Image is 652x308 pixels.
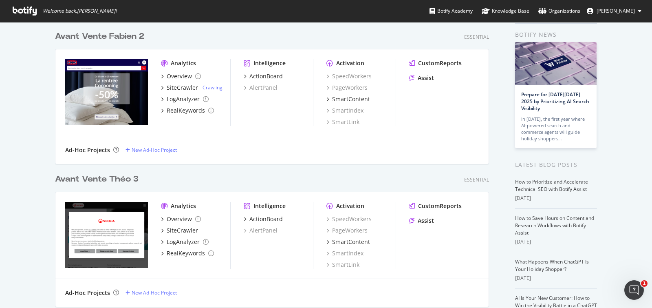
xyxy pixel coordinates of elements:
div: ActionBoard [249,72,283,80]
a: PageWorkers [326,84,368,92]
a: How to Prioritize and Accelerate Technical SEO with Botify Assist [515,178,588,193]
div: RealKeywords [167,249,205,257]
div: SiteCrawler [167,226,198,235]
a: New Ad-Hoc Project [126,289,177,296]
img: sunology.eu [65,202,148,268]
a: SmartLink [326,261,359,269]
div: ActionBoard [249,215,283,223]
a: ActionBoard [244,72,283,80]
div: Avant Vente Fabien 2 [55,31,144,42]
span: Fabien Borg [597,7,635,14]
a: SmartContent [326,95,370,103]
a: Assist [409,217,434,225]
a: What Happens When ChatGPT Is Your Holiday Shopper? [515,258,589,273]
div: CustomReports [418,59,462,67]
a: RealKeywords [161,249,214,257]
a: CustomReports [409,202,462,210]
div: New Ad-Hoc Project [132,146,177,153]
a: New Ad-Hoc Project [126,146,177,153]
a: SmartIndex [326,249,363,257]
div: Analytics [171,59,196,67]
div: RealKeywords [167,106,205,115]
div: SmartContent [332,238,370,246]
iframe: Intercom live chat [624,280,644,300]
div: Latest Blog Posts [515,160,597,169]
div: SiteCrawler [167,84,198,92]
div: Knowledge Base [482,7,529,15]
a: Prepare for [DATE][DATE] 2025 by Prioritizing AI Search Visibility [521,91,589,112]
a: RealKeywords [161,106,214,115]
div: Organizations [538,7,580,15]
div: Botify Academy [430,7,473,15]
div: Essential [464,33,489,40]
a: PageWorkers [326,226,368,235]
div: Analytics [171,202,196,210]
span: 1 [641,280,648,287]
a: Overview [161,215,201,223]
div: Activation [336,59,364,67]
div: LogAnalyzer [167,238,200,246]
a: How to Save Hours on Content and Research Workflows with Botify Assist [515,215,594,236]
img: toutpourlejeu.com [65,59,148,125]
div: Assist [418,74,434,82]
div: Intelligence [253,59,286,67]
img: Prepare for Black Friday 2025 by Prioritizing AI Search Visibility [515,42,597,85]
a: LogAnalyzer [161,95,209,103]
div: Overview [167,72,192,80]
a: Overview [161,72,201,80]
div: Botify news [515,30,597,39]
a: CustomReports [409,59,462,67]
a: SiteCrawler- Crawling [161,84,222,92]
div: Intelligence [253,202,286,210]
div: [DATE] [515,195,597,202]
a: Avant Vente Fabien 2 [55,31,148,42]
a: SpeedWorkers [326,215,372,223]
a: SiteCrawler [161,226,198,235]
a: SmartContent [326,238,370,246]
a: Assist [409,74,434,82]
a: AlertPanel [244,84,278,92]
a: Avant Vente Théo 3 [55,173,142,185]
div: CustomReports [418,202,462,210]
a: ActionBoard [244,215,283,223]
div: [DATE] [515,275,597,282]
a: SpeedWorkers [326,72,372,80]
div: Assist [418,217,434,225]
div: Avant Vente Théo 3 [55,173,139,185]
div: Ad-Hoc Projects [65,289,110,297]
div: LogAnalyzer [167,95,200,103]
div: [DATE] [515,238,597,246]
a: Crawling [203,84,222,91]
a: AlertPanel [244,226,278,235]
div: Activation [336,202,364,210]
div: New Ad-Hoc Project [132,289,177,296]
a: SmartIndex [326,106,363,115]
div: Ad-Hoc Projects [65,146,110,154]
div: SmartContent [332,95,370,103]
div: Overview [167,215,192,223]
div: - [200,84,222,91]
a: SmartLink [326,118,359,126]
div: Essential [464,176,489,183]
div: In [DATE], the first year where AI-powered search and commerce agents will guide holiday shoppers… [521,116,590,142]
span: Welcome back, [PERSON_NAME] ! [43,8,117,14]
a: LogAnalyzer [161,238,209,246]
button: [PERSON_NAME] [580,4,648,18]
